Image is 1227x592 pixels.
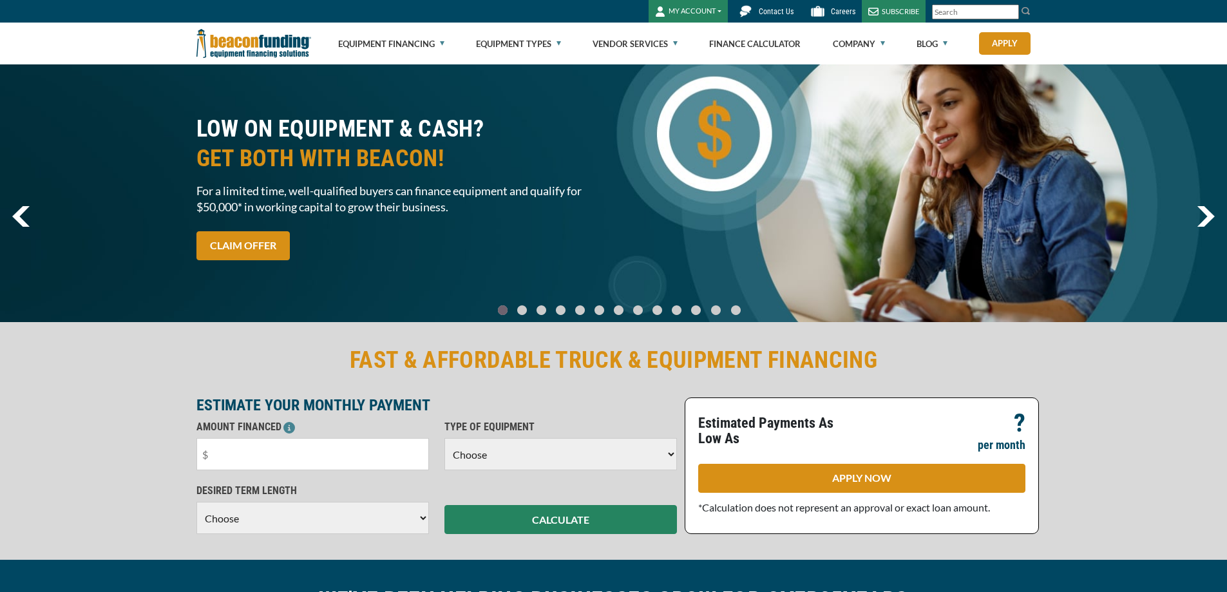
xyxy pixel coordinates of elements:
a: Go To Slide 8 [649,305,665,316]
a: Blog [917,23,947,64]
a: APPLY NOW [698,464,1025,493]
p: AMOUNT FINANCED [196,419,429,435]
a: Go To Slide 10 [688,305,704,316]
a: Go To Slide 3 [553,305,568,316]
img: Right Navigator [1197,206,1215,227]
span: *Calculation does not represent an approval or exact loan amount. [698,501,990,513]
a: Equipment Financing [338,23,444,64]
h2: LOW ON EQUIPMENT & CASH? [196,114,606,173]
p: DESIRED TERM LENGTH [196,483,429,499]
p: ? [1014,415,1025,431]
img: Search [1021,6,1031,16]
input: $ [196,438,429,470]
a: Go To Slide 7 [630,305,645,316]
button: CALCULATE [444,505,677,534]
a: Go To Slide 2 [533,305,549,316]
a: Go To Slide 4 [572,305,587,316]
a: Vendor Services [593,23,678,64]
h2: FAST & AFFORDABLE TRUCK & EQUIPMENT FINANCING [196,345,1031,375]
span: Contact Us [759,7,794,16]
a: Company [833,23,885,64]
img: Beacon Funding Corporation logo [196,23,311,64]
img: Left Navigator [12,206,30,227]
a: Go To Slide 9 [669,305,684,316]
p: ESTIMATE YOUR MONTHLY PAYMENT [196,397,677,413]
a: Clear search text [1005,7,1016,17]
a: CLAIM OFFER [196,231,290,260]
a: Apply [979,32,1031,55]
p: per month [978,437,1025,453]
p: TYPE OF EQUIPMENT [444,419,677,435]
a: Go To Slide 0 [495,305,510,316]
a: next [1197,206,1215,227]
a: Go To Slide 1 [514,305,529,316]
a: previous [12,206,30,227]
a: Go To Slide 11 [708,305,724,316]
a: Go To Slide 12 [728,305,744,316]
a: Equipment Types [476,23,561,64]
p: Estimated Payments As Low As [698,415,854,446]
a: Finance Calculator [709,23,801,64]
a: Go To Slide 6 [611,305,626,316]
a: Go To Slide 5 [591,305,607,316]
span: GET BOTH WITH BEACON! [196,144,606,173]
input: Search [932,5,1019,19]
span: Careers [831,7,855,16]
span: For a limited time, well-qualified buyers can finance equipment and qualify for $50,000* in worki... [196,183,606,215]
